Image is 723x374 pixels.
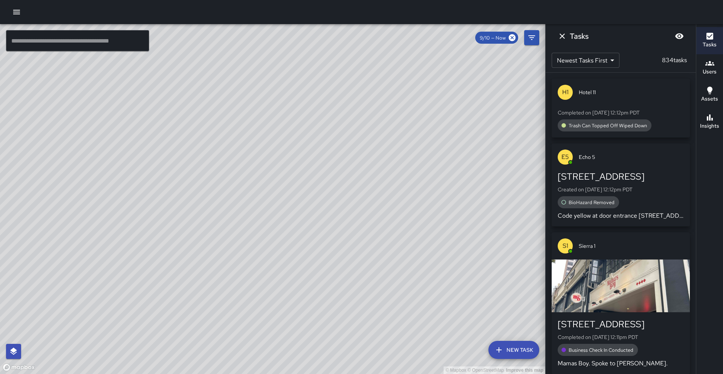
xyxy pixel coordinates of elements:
[558,333,684,341] p: Completed on [DATE] 12:11pm PDT
[701,95,718,103] h6: Assets
[659,56,690,65] p: 834 tasks
[488,341,539,359] button: New Task
[564,122,651,129] span: Trash Can Topped Off Wiped Down
[570,30,589,42] h6: Tasks
[475,35,510,41] span: 9/10 — Now
[475,32,518,44] div: 9/10 — Now
[552,143,690,226] button: E5Echo 5[STREET_ADDRESS]Created on [DATE] 12:12pm PDTBioHazard RemovedCode yellow at door entranc...
[672,29,687,44] button: Blur
[558,109,684,116] p: Completed on [DATE] 12:12pm PDT
[555,29,570,44] button: Dismiss
[703,68,717,76] h6: Users
[561,153,569,162] p: E5
[524,30,539,45] button: Filters
[558,211,684,220] p: Code yellow at door entrance [STREET_ADDRESS] also smells bad.
[564,347,638,353] span: Business Check In Conducted
[700,122,719,130] h6: Insights
[558,318,684,330] div: [STREET_ADDRESS]
[552,53,619,68] div: Newest Tasks First
[564,199,619,206] span: BioHazard Removed
[563,241,568,250] p: S1
[696,54,723,81] button: Users
[552,232,690,374] button: S1Sierra 1[STREET_ADDRESS]Completed on [DATE] 12:11pm PDTBusiness Check In ConductedMamas Boy. Sp...
[562,88,569,97] p: H1
[696,81,723,108] button: Assets
[703,41,717,49] h6: Tasks
[579,89,684,96] span: Hotel 11
[558,359,684,368] p: Mamas Boy. Spoke to [PERSON_NAME].
[552,79,690,137] button: H1Hotel 11Completed on [DATE] 12:12pm PDTTrash Can Topped Off Wiped Down
[558,186,684,193] p: Created on [DATE] 12:12pm PDT
[579,153,684,161] span: Echo 5
[579,242,684,250] span: Sierra 1
[558,171,684,183] div: [STREET_ADDRESS]
[696,27,723,54] button: Tasks
[696,108,723,136] button: Insights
